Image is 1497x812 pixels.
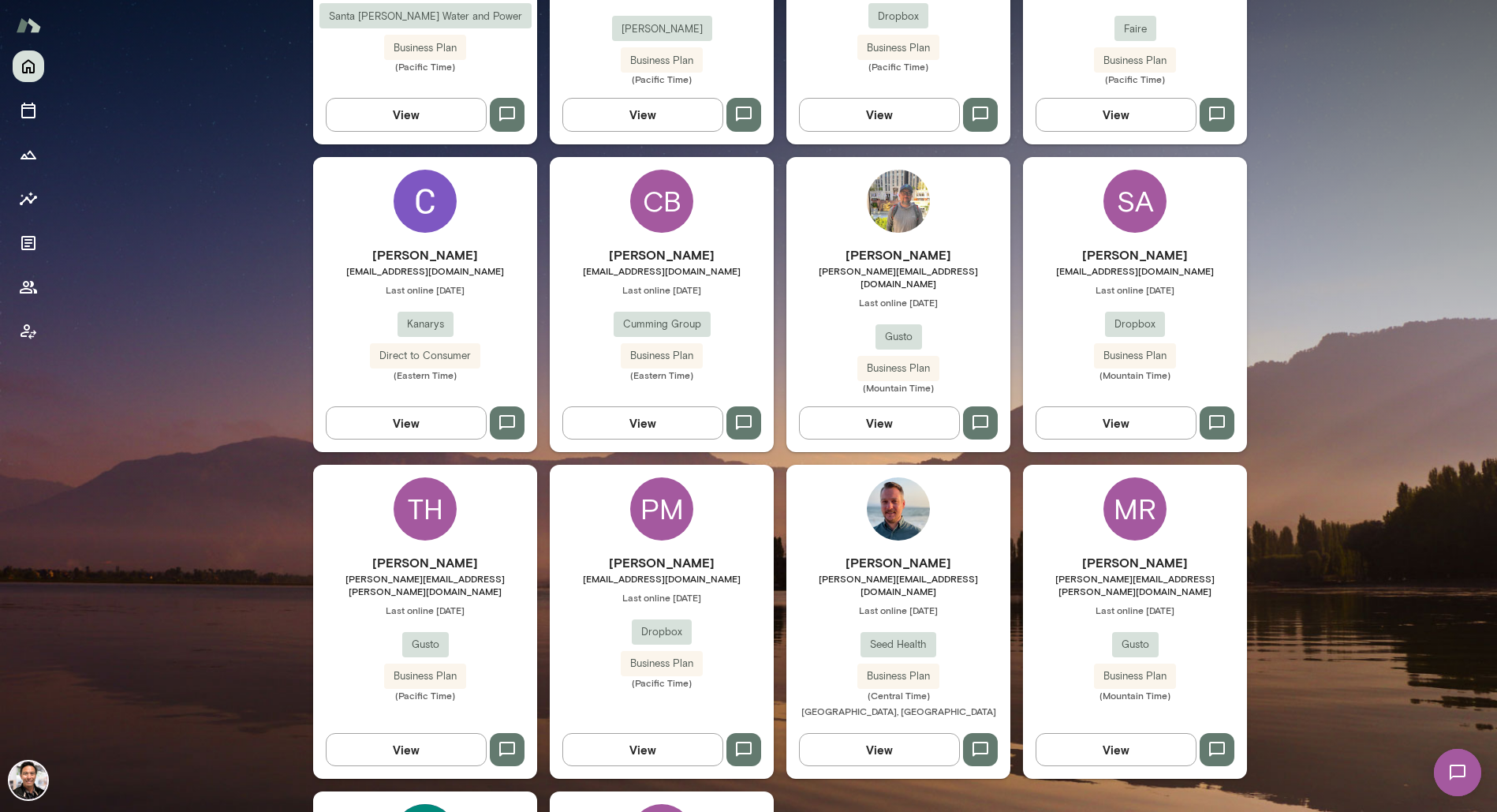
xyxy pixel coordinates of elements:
span: Business Plan [384,668,466,684]
span: (Mountain Time) [786,381,1010,394]
span: (Central Time) [786,689,1010,702]
span: Gusto [1112,637,1159,653]
span: Business Plan [384,40,466,56]
img: Thomas Kitamura [867,170,930,233]
span: Faire [1114,21,1156,37]
span: (Eastern Time) [550,369,774,381]
span: Business Plan [621,348,703,364]
span: Seed Health [860,637,936,653]
img: Mento [16,10,41,40]
span: (Mountain Time) [1023,369,1247,381]
span: Business Plan [1094,348,1176,364]
button: View [562,733,723,766]
span: Business Plan [621,656,703,672]
img: Connie Poshala [394,170,457,233]
span: [PERSON_NAME][EMAIL_ADDRESS][DOMAIN_NAME] [786,264,1010,290]
div: TH [394,477,457,541]
button: View [799,98,960,131]
span: Direct to Consumer [370,348,480,364]
h6: [PERSON_NAME] [550,245,774,264]
img: Albert Villarde [9,761,47,799]
span: (Pacific Time) [550,73,774,85]
span: Last online [DATE] [550,591,774,604]
span: [PERSON_NAME][EMAIL_ADDRESS][PERSON_NAME][DOMAIN_NAME] [1023,572,1247,597]
span: Business Plan [857,361,939,376]
span: [PERSON_NAME][EMAIL_ADDRESS][PERSON_NAME][DOMAIN_NAME] [313,572,537,597]
button: View [1036,733,1196,766]
h6: [PERSON_NAME] [313,245,537,264]
h6: [PERSON_NAME] [1023,245,1247,264]
span: Business Plan [857,40,939,56]
div: CB [630,170,693,233]
h6: [PERSON_NAME] [1023,553,1247,572]
span: (Pacific Time) [313,60,537,73]
span: [PERSON_NAME][EMAIL_ADDRESS][DOMAIN_NAME] [786,572,1010,597]
span: Last online [DATE] [786,296,1010,309]
div: SA [1103,170,1167,233]
span: Last online [DATE] [313,604,537,616]
div: MR [1103,477,1167,541]
img: Keith Frymark [867,477,930,541]
span: [GEOGRAPHIC_DATA], [GEOGRAPHIC_DATA] [801,705,996,717]
button: Members [13,271,44,303]
span: Last online [DATE] [313,283,537,296]
span: [EMAIL_ADDRESS][DOMAIN_NAME] [550,264,774,277]
span: (Pacific Time) [1023,73,1247,85]
span: Last online [DATE] [1023,604,1247,616]
button: Documents [13,227,44,259]
span: Dropbox [632,624,692,640]
button: View [562,98,723,131]
span: Business Plan [857,668,939,684]
button: View [326,406,487,440]
span: Gusto [875,329,922,345]
span: Business Plan [1094,53,1176,69]
button: View [326,98,487,131]
span: Dropbox [868,9,928,24]
button: View [326,733,487,766]
button: Growth Plan [13,139,44,170]
span: Last online [DATE] [550,283,774,296]
span: Business Plan [1094,668,1176,684]
span: (Pacific Time) [786,60,1010,73]
h6: [PERSON_NAME] [550,553,774,572]
h6: [PERSON_NAME] [786,553,1010,572]
button: Client app [13,316,44,347]
button: View [1036,406,1196,440]
button: Sessions [13,95,44,126]
span: [EMAIL_ADDRESS][DOMAIN_NAME] [550,572,774,585]
span: Last online [DATE] [1023,283,1247,296]
button: View [799,733,960,766]
span: [EMAIL_ADDRESS][DOMAIN_NAME] [313,264,537,277]
span: [PERSON_NAME] [612,21,712,37]
h6: [PERSON_NAME] [313,553,537,572]
button: View [562,406,723,440]
button: View [1036,98,1196,131]
span: Dropbox [1105,316,1165,332]
span: Last online [DATE] [786,604,1010,616]
span: Kanarys [398,316,454,332]
span: [EMAIL_ADDRESS][DOMAIN_NAME] [1023,264,1247,277]
button: Home [13,51,44,82]
span: Santa [PERSON_NAME] Water and Power [319,9,532,24]
span: Gusto [402,637,449,653]
button: View [799,406,960,440]
span: Business Plan [621,53,703,69]
span: (Mountain Time) [1023,689,1247,702]
div: PM [630,477,693,541]
span: (Pacific Time) [550,676,774,689]
button: Insights [13,183,44,215]
h6: [PERSON_NAME] [786,245,1010,264]
span: Cumming Group [614,316,711,332]
span: (Eastern Time) [313,369,537,381]
span: (Pacific Time) [313,689,537,702]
